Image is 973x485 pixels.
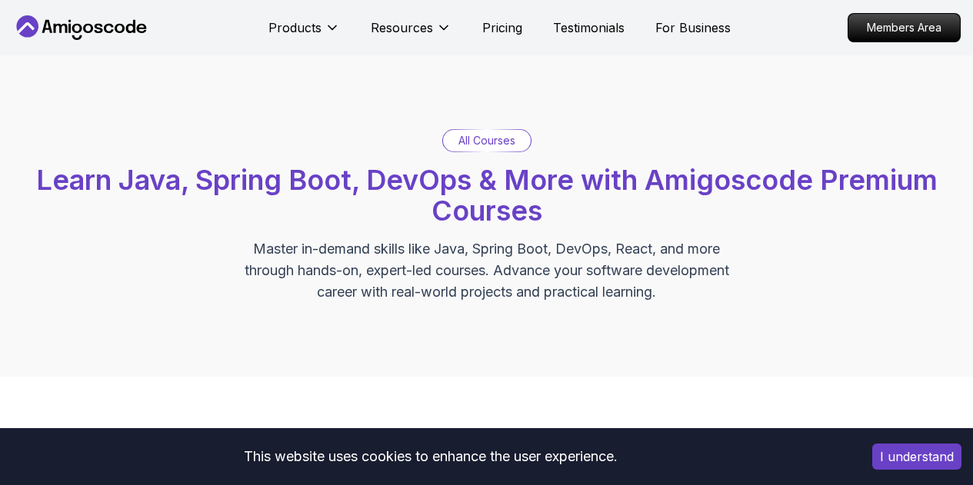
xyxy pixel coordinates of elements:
span: Learn Java, Spring Boot, DevOps & More with Amigoscode Premium Courses [36,163,938,228]
p: Master in-demand skills like Java, Spring Boot, DevOps, React, and more through hands-on, expert-... [228,238,745,303]
a: Members Area [848,13,961,42]
p: All Courses [458,133,515,148]
div: This website uses cookies to enhance the user experience. [12,440,849,473]
p: Resources [371,18,433,37]
button: Accept cookies [872,443,961,470]
p: Products [268,18,322,37]
button: Resources [371,18,452,49]
a: For Business [655,18,731,37]
p: Members Area [848,14,960,42]
a: Pricing [482,18,522,37]
a: Testimonials [553,18,625,37]
button: Products [268,18,340,49]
